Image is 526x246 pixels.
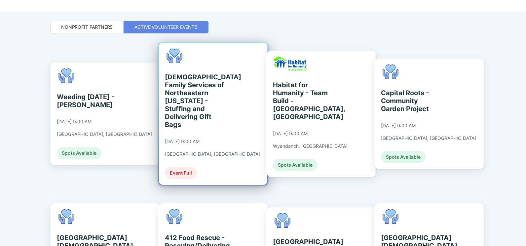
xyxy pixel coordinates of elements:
div: [DATE] 9:00 AM [57,119,92,125]
div: Spots Available [273,159,318,171]
div: [GEOGRAPHIC_DATA], [GEOGRAPHIC_DATA] [57,131,152,137]
div: Spots Available [381,151,426,163]
div: Weeding [DATE] - [PERSON_NAME] [57,93,117,109]
div: Nonprofit Partners [61,24,113,30]
div: [GEOGRAPHIC_DATA], [GEOGRAPHIC_DATA] [165,151,260,157]
div: [DATE] 9:00 AM [381,123,416,129]
div: Active Volunteer Events [134,24,198,30]
div: Spots Available [57,147,101,159]
div: [DATE] 9:00 AM [273,131,308,137]
div: Habitat for Humanity - Team Build - [GEOGRAPHIC_DATA], [GEOGRAPHIC_DATA] [273,81,333,121]
div: Capital Roots - Community Garden Project [381,89,441,113]
div: [DEMOGRAPHIC_DATA] Family Services of Northeastern [US_STATE] - Stuffing and Delivering Gift Bags [165,73,225,129]
div: [GEOGRAPHIC_DATA], [GEOGRAPHIC_DATA] [381,135,476,141]
div: [DATE] 9:00 AM [165,139,200,144]
div: Event Full [165,167,197,179]
div: Wyandanch, [GEOGRAPHIC_DATA] [273,143,348,149]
